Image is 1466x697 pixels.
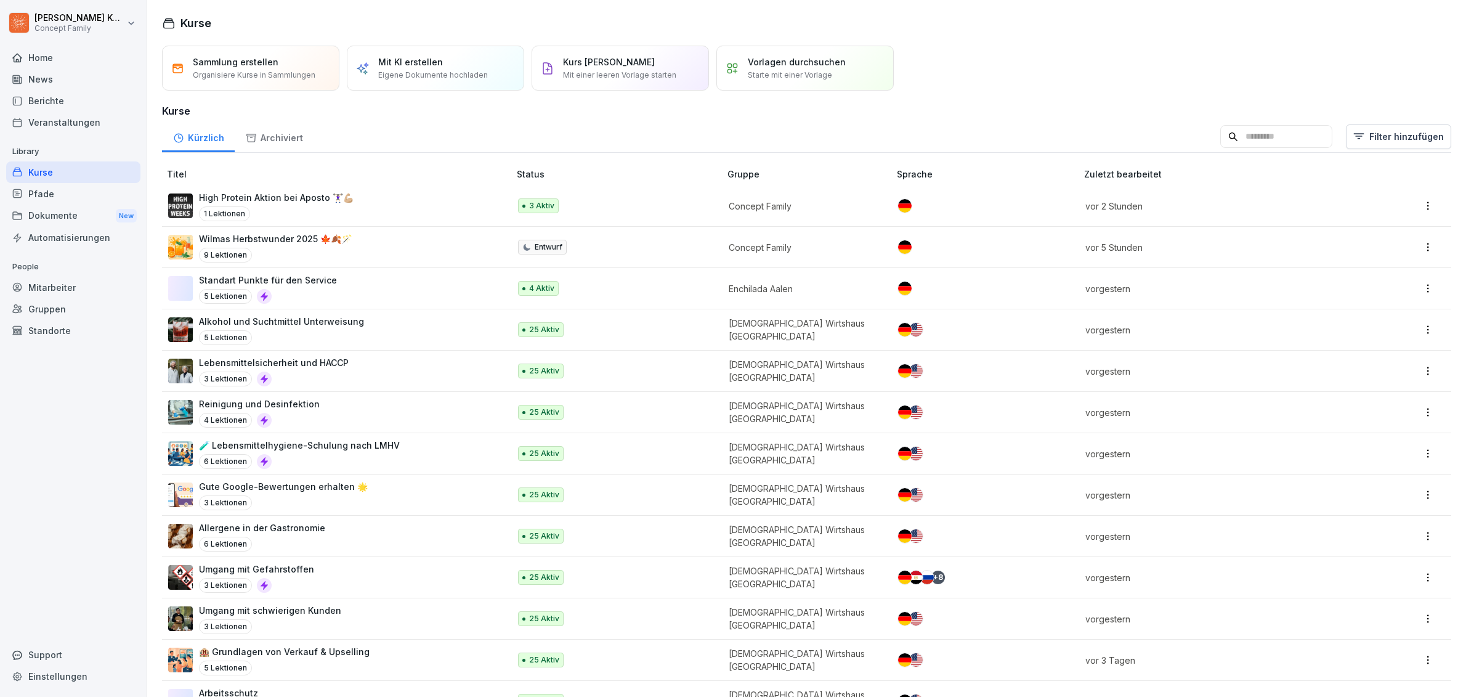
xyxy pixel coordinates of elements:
[729,317,877,343] p: [DEMOGRAPHIC_DATA] Wirtshaus [GEOGRAPHIC_DATA]
[168,235,193,259] img: qcdyq0ib68e598u50h6qae5x.png
[199,372,252,386] p: 3 Lektionen
[199,232,352,245] p: Wilmas Herbstwunder 2025 🍁🍂🪄
[1085,241,1343,254] p: vor 5 Stunden
[199,495,252,510] p: 3 Lektionen
[898,447,912,460] img: de.svg
[235,121,314,152] div: Archiviert
[1085,530,1343,543] p: vorgestern
[199,289,252,304] p: 5 Lektionen
[199,537,252,552] p: 6 Lektionen
[898,571,912,584] img: de.svg
[529,200,554,211] p: 3 Aktiv
[162,121,235,152] a: Kürzlich
[168,359,193,383] img: np8timnq3qj8z7jdjwtlli73.png
[168,524,193,548] img: q9ka5lds5r8z6j6e6z37df34.png
[898,323,912,336] img: de.svg
[729,565,877,590] p: [DEMOGRAPHIC_DATA] Wirtshaus [GEOGRAPHIC_DATA]
[199,397,320,410] p: Reinigung und Desinfektion
[168,317,193,342] img: r9f294wq4cndzvq6mzt1bbrd.png
[898,612,912,626] img: de.svg
[199,454,252,469] p: 6 Lektionen
[168,483,193,507] img: iwscqm9zjbdjlq9atufjsuwv.png
[909,653,923,667] img: us.svg
[529,489,559,500] p: 25 Aktiv
[168,565,193,590] img: ro33qf0i8ndaw7nkfv0stvse.png
[180,15,211,31] h1: Kurse
[729,200,877,213] p: Concept Family
[898,529,912,543] img: de.svg
[1085,571,1343,584] p: vorgestern
[529,531,559,542] p: 25 Aktiv
[729,647,877,673] p: [DEMOGRAPHIC_DATA] Wirtshaus [GEOGRAPHIC_DATA]
[6,298,140,320] a: Gruppen
[168,606,193,631] img: ibmq16c03v2u1873hyb2ubud.png
[898,240,912,254] img: de.svg
[909,612,923,626] img: us.svg
[168,194,193,218] img: zjmrrsi1s8twqmexx0km4n1q.png
[909,529,923,543] img: us.svg
[931,571,945,584] div: + 8
[1085,282,1343,295] p: vorgestern
[199,439,400,452] p: 🧪 Lebensmittelhygiene-Schulung nach LMHV
[378,55,443,68] p: Mit KI erstellen
[6,161,140,183] a: Kurse
[729,282,877,295] p: Enchilada Aalen
[727,168,892,181] p: Gruppe
[1085,613,1343,626] p: vorgestern
[897,168,1079,181] p: Sprache
[6,666,140,687] div: Einstellungen
[898,653,912,667] img: de.svg
[167,168,512,181] p: Titel
[168,441,193,466] img: h7jpezukfv8pwd1f3ia36uzh.png
[1085,324,1343,336] p: vorgestern
[729,358,877,384] p: [DEMOGRAPHIC_DATA] Wirtshaus [GEOGRAPHIC_DATA]
[6,90,140,112] div: Berichte
[199,413,252,428] p: 4 Lektionen
[1085,406,1343,419] p: vorgestern
[909,488,923,502] img: us.svg
[6,277,140,298] a: Mitarbeiter
[6,183,140,205] a: Pfade
[1085,365,1343,378] p: vorgestern
[6,205,140,227] div: Dokumente
[909,571,923,584] img: eg.svg
[199,661,252,675] p: 5 Lektionen
[199,521,325,534] p: Allergene in der Gastronomie
[909,447,923,460] img: us.svg
[6,142,140,161] p: Library
[529,654,559,666] p: 25 Aktiv
[6,257,140,277] p: People
[909,323,923,336] img: us.svg
[6,227,140,248] a: Automatisierungen
[34,24,124,33] p: Concept Family
[199,563,314,576] p: Umgang mit Gefahrstoffen
[1085,489,1343,502] p: vorgestern
[193,70,315,81] p: Organisiere Kurse in Sammlungen
[116,209,137,223] div: New
[1084,168,1358,181] p: Zuletzt bearbeitet
[1085,447,1343,460] p: vorgestern
[529,572,559,583] p: 25 Aktiv
[898,406,912,419] img: de.svg
[199,356,349,369] p: Lebensmittelsicherheit und HACCP
[729,523,877,549] p: [DEMOGRAPHIC_DATA] Wirtshaus [GEOGRAPHIC_DATA]
[535,242,562,253] p: Entwurf
[729,482,877,508] p: [DEMOGRAPHIC_DATA] Wirtshaus [GEOGRAPHIC_DATA]
[6,320,140,341] a: Standorte
[729,241,877,254] p: Concept Family
[920,571,934,584] img: ru.svg
[563,55,655,68] p: Kurs [PERSON_NAME]
[529,613,559,624] p: 25 Aktiv
[168,648,193,672] img: a8yn40tlpli2795yia0sxgfc.png
[6,112,140,133] a: Veranstaltungen
[6,68,140,90] a: News
[1085,200,1343,213] p: vor 2 Stunden
[6,205,140,227] a: DokumenteNew
[199,191,354,204] p: High Protein Aktion bei Aposto 🏋🏻‍♀️💪🏼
